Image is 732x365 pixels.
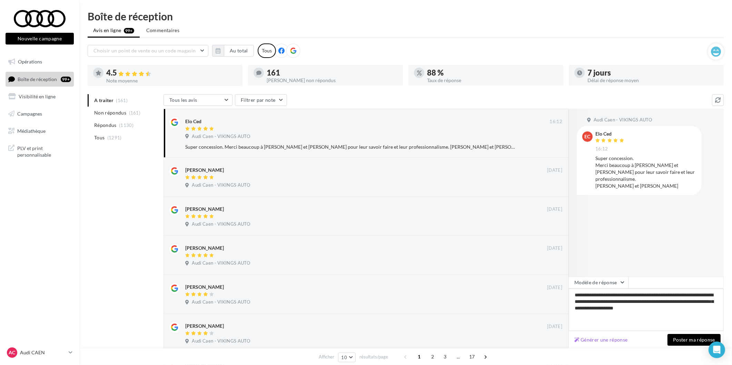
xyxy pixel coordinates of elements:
[212,45,254,57] button: Au total
[547,167,562,174] span: [DATE]
[4,124,75,138] a: Médiathèque
[192,134,250,140] span: Audi Caen - VIKINGS AUTO
[185,144,517,150] div: Super concession. Merci beaucoup à [PERSON_NAME] et [PERSON_NAME] pour leur savoir faire et leur ...
[547,245,562,251] span: [DATE]
[453,351,464,362] span: ...
[568,277,629,288] button: Modèle de réponse
[4,141,75,161] a: PLV et print personnalisable
[709,342,725,358] div: Open Intercom Messenger
[94,122,117,129] span: Répondus
[547,285,562,291] span: [DATE]
[61,77,71,82] div: 99+
[547,324,562,330] span: [DATE]
[88,45,208,57] button: Choisir un point de vente ou un code magasin
[94,134,105,141] span: Tous
[572,336,631,344] button: Générer une réponse
[20,349,66,356] p: Audi CAEN
[235,94,287,106] button: Filtrer par note
[267,78,397,83] div: [PERSON_NAME] non répondus
[587,78,718,83] div: Délai de réponse moyen
[550,119,562,125] span: 16:12
[94,109,126,116] span: Non répondus
[9,349,16,356] span: AC
[192,338,250,344] span: Audi Caen - VIKINGS AUTO
[667,334,721,346] button: Poster ma réponse
[595,131,626,136] div: Elo Ced
[6,346,74,359] a: AC Audi CAEN
[6,33,74,45] button: Nouvelle campagne
[427,78,558,83] div: Taux de réponse
[129,110,141,116] span: (161)
[192,182,250,188] span: Audi Caen - VIKINGS AUTO
[88,11,724,21] div: Boîte de réception
[4,89,75,104] a: Visibilité en ligne
[585,133,591,140] span: EC
[169,97,197,103] span: Tous les avis
[341,355,347,360] span: 10
[414,351,425,362] span: 1
[107,135,122,140] span: (1291)
[4,107,75,121] a: Campagnes
[17,128,46,134] span: Médiathèque
[594,117,652,123] span: Audi Caen - VIKINGS AUTO
[17,144,71,158] span: PLV et print personnalisable
[106,78,237,83] div: Note moyenne
[427,351,438,362] span: 2
[267,69,397,77] div: 161
[595,155,696,189] div: Super concession. Merci beaucoup à [PERSON_NAME] et [PERSON_NAME] pour leur savoir faire et leur ...
[185,206,224,213] div: [PERSON_NAME]
[258,43,276,58] div: Tous
[185,118,201,125] div: Elo Ced
[319,354,334,360] span: Afficher
[466,351,478,362] span: 17
[427,69,558,77] div: 88 %
[19,93,56,99] span: Visibilité en ligne
[106,69,237,77] div: 4.5
[185,323,224,329] div: [PERSON_NAME]
[192,221,250,227] span: Audi Caen - VIKINGS AUTO
[185,245,224,251] div: [PERSON_NAME]
[119,122,133,128] span: (1130)
[338,353,356,362] button: 10
[439,351,451,362] span: 3
[359,354,388,360] span: résultats/page
[185,284,224,290] div: [PERSON_NAME]
[164,94,233,106] button: Tous les avis
[192,299,250,305] span: Audi Caen - VIKINGS AUTO
[595,146,608,152] span: 16:12
[587,69,718,77] div: 7 jours
[17,111,42,117] span: Campagnes
[4,55,75,69] a: Opérations
[192,260,250,266] span: Audi Caen - VIKINGS AUTO
[146,27,179,34] span: Commentaires
[4,72,75,87] a: Boîte de réception99+
[547,206,562,213] span: [DATE]
[18,76,57,82] span: Boîte de réception
[224,45,254,57] button: Au total
[93,48,196,53] span: Choisir un point de vente ou un code magasin
[18,59,42,65] span: Opérations
[185,167,224,174] div: [PERSON_NAME]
